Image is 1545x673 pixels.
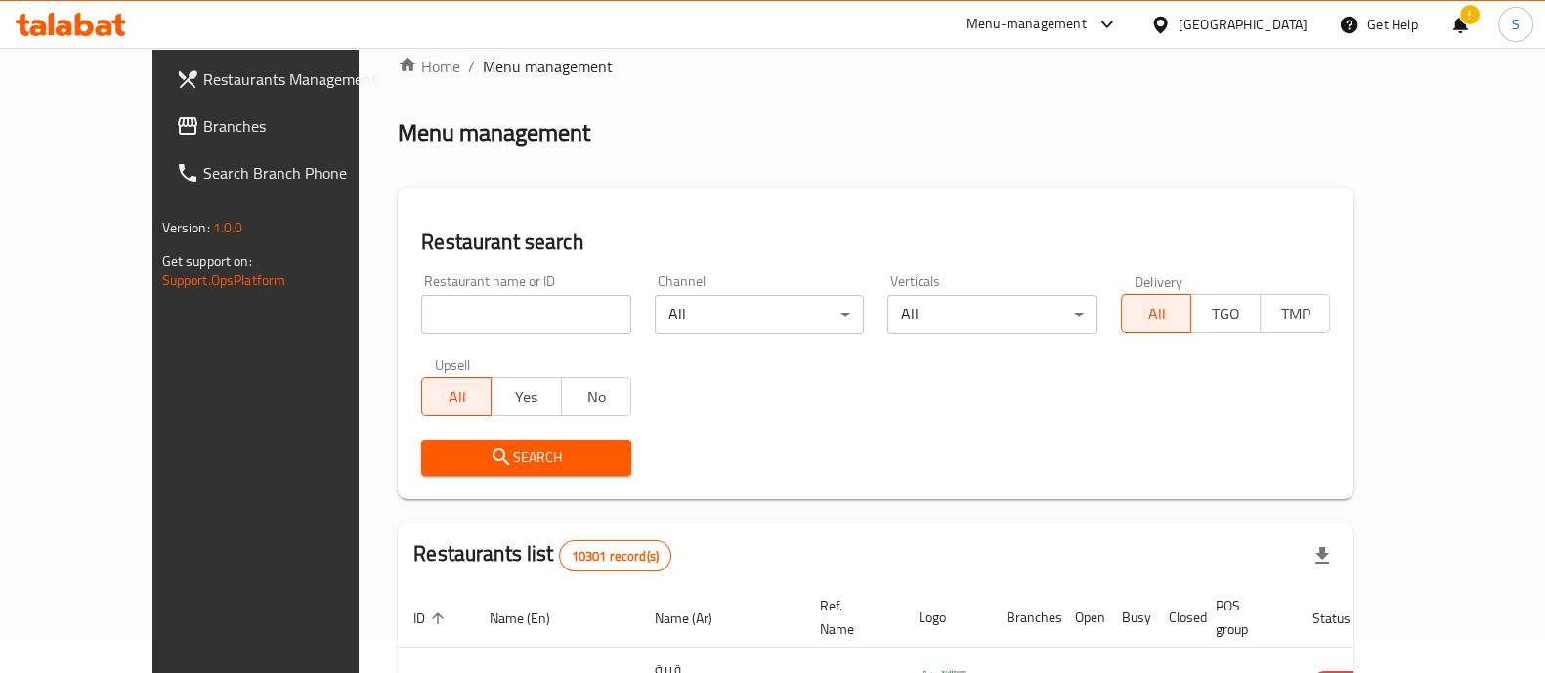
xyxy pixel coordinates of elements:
div: All [887,295,1097,334]
li: / [468,55,475,78]
h2: Restaurant search [421,228,1330,257]
span: No [570,383,623,411]
label: Delivery [1135,274,1183,288]
button: TMP [1260,294,1330,333]
th: Open [1059,588,1106,648]
span: Search [437,445,616,470]
button: No [561,377,631,416]
th: Logo [903,588,991,648]
label: Upsell [435,358,471,371]
th: Busy [1106,588,1153,648]
button: TGO [1190,294,1261,333]
span: 1.0.0 [213,215,243,240]
span: Branches [203,114,395,138]
th: Closed [1153,588,1200,648]
span: TMP [1268,300,1322,328]
span: Search Branch Phone [203,161,395,185]
span: Get support on: [162,248,252,273]
h2: Restaurants list [413,539,671,571]
div: All [655,295,865,334]
a: Support.OpsPlatform [162,268,286,293]
a: Restaurants Management [160,56,410,103]
div: Export file [1299,532,1346,579]
h2: Menu management [398,117,590,148]
div: Menu-management [966,13,1087,36]
span: Menu management [483,55,613,78]
button: All [1121,294,1191,333]
button: Search [421,440,631,476]
a: Search Branch Phone [160,149,410,196]
span: Ref. Name [820,594,880,641]
span: Name (En) [490,607,576,630]
span: All [1130,300,1183,328]
button: All [421,377,492,416]
div: [GEOGRAPHIC_DATA] [1179,14,1308,35]
div: Total records count [559,540,671,571]
span: Yes [499,383,553,411]
span: Name (Ar) [655,607,738,630]
a: Home [398,55,460,78]
span: TGO [1199,300,1253,328]
span: ID [413,607,451,630]
button: Yes [491,377,561,416]
span: 10301 record(s) [560,547,670,566]
nav: breadcrumb [398,55,1353,78]
span: Version: [162,215,210,240]
span: Status [1312,607,1376,630]
span: POS group [1216,594,1273,641]
a: Branches [160,103,410,149]
span: S [1512,14,1520,35]
span: Restaurants Management [203,67,395,91]
th: Branches [991,588,1059,648]
input: Search for restaurant name or ID.. [421,295,631,334]
span: All [430,383,484,411]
